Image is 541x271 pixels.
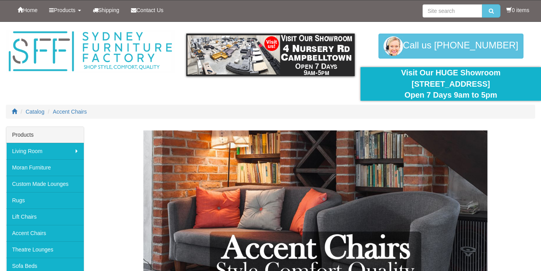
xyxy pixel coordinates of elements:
a: Accent Chairs [6,225,84,241]
li: 0 items [506,6,529,14]
a: Shipping [87,0,126,20]
div: Visit Our HUGE Showroom [STREET_ADDRESS] Open 7 Days 9am to 5pm [366,67,535,101]
a: Living Room [6,143,84,159]
span: Home [23,7,37,13]
span: Contact Us [136,7,163,13]
a: Lift Chairs [6,209,84,225]
a: Custom Made Lounges [6,176,84,192]
a: Catalog [26,109,44,115]
a: Contact Us [125,0,169,20]
a: Products [43,0,87,20]
img: Sydney Furniture Factory [6,30,175,73]
a: Home [12,0,43,20]
img: showroom.gif [186,34,355,76]
span: Products [54,7,75,13]
input: Site search [423,4,482,18]
a: Rugs [6,192,84,209]
div: Products [6,127,84,143]
a: Accent Chairs [53,109,87,115]
a: Theatre Lounges [6,241,84,258]
span: Shipping [98,7,120,13]
a: Moran Furniture [6,159,84,176]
